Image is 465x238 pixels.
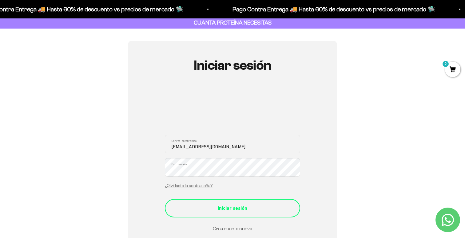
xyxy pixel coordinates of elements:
a: 0 [445,67,460,73]
strong: CUANTA PROTEÍNA NECESITAS [194,19,272,26]
a: ¿Olvidaste la contraseña? [165,183,213,188]
h1: Iniciar sesión [165,58,300,73]
button: Iniciar sesión [165,199,300,217]
p: Pago Contra Entrega 🚚 Hasta 60% de descuento vs precios de mercado 🛸 [232,4,435,14]
div: Iniciar sesión [177,204,288,212]
iframe: Social Login Buttons [165,91,300,127]
a: Crea cuenta nueva [213,226,252,231]
mark: 0 [442,60,449,68]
